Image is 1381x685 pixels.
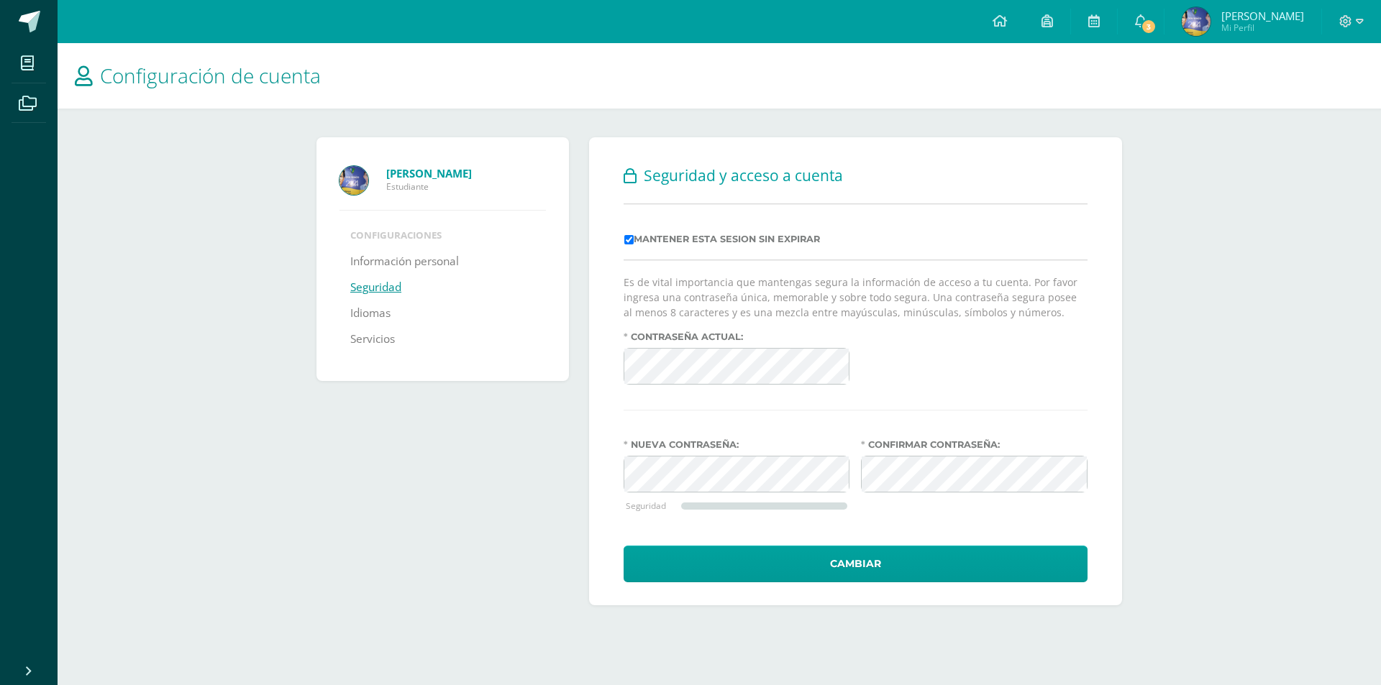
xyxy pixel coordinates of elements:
[350,300,391,326] a: Idiomas
[1221,9,1304,23] span: [PERSON_NAME]
[386,180,546,193] span: Estudiante
[861,439,1088,450] label: Confirmar contraseña:
[626,500,681,511] div: Seguridad
[1141,19,1157,35] span: 3
[624,439,850,450] label: Nueva contraseña:
[350,229,535,242] li: Configuraciones
[624,546,1088,582] button: Cambiar
[100,62,321,89] span: Configuración de cuenta
[1221,22,1304,34] span: Mi Perfil
[350,326,395,352] a: Servicios
[350,249,459,275] a: Información personal
[339,166,368,195] img: Profile picture of Javier Alejandro Lobos Mijangos
[1182,7,1211,36] img: 1b94868c2fb4f6c996ec507560c9af05.png
[624,331,850,342] label: Contraseña actual:
[624,234,820,244] label: Mantener esta sesion sin expirar
[624,235,634,244] input: Mantener esta sesion sin expirar
[350,275,401,300] a: Seguridad
[386,166,472,180] strong: [PERSON_NAME]
[624,275,1088,320] p: Es de vital importancia que mantengas segura la información de acceso a tu cuenta. Por favor ingr...
[386,166,546,180] a: [PERSON_NAME]
[644,165,843,185] span: Seguridad y acceso a cuenta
